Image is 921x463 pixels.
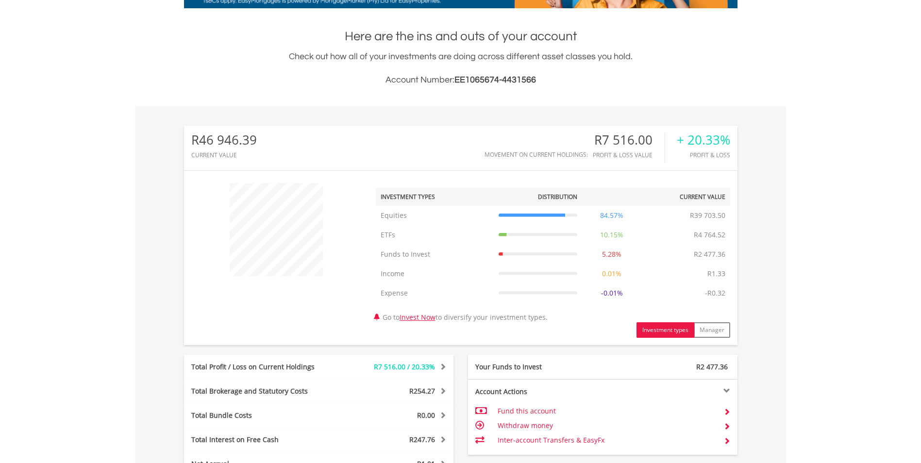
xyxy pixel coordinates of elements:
[593,133,665,147] div: R7 516.00
[498,433,716,447] td: Inter-account Transfers & EasyFx
[689,225,730,245] td: R4 764.52
[582,225,641,245] td: 10.15%
[582,245,641,264] td: 5.28%
[641,188,730,206] th: Current Value
[417,411,435,420] span: R0.00
[376,188,494,206] th: Investment Types
[696,362,728,371] span: R2 477.36
[689,245,730,264] td: R2 477.36
[374,362,435,371] span: R7 516.00 / 20.33%
[376,206,494,225] td: Equities
[409,435,435,444] span: R247.76
[700,283,730,303] td: -R0.32
[376,283,494,303] td: Expense
[694,322,730,338] button: Manager
[677,133,730,147] div: + 20.33%
[498,418,716,433] td: Withdraw money
[636,322,694,338] button: Investment types
[184,73,737,87] h3: Account Number:
[582,264,641,283] td: 0.01%
[376,264,494,283] td: Income
[582,283,641,303] td: -0.01%
[703,264,730,283] td: R1.33
[191,133,257,147] div: R46 946.39
[184,435,341,445] div: Total Interest on Free Cash
[538,193,577,201] div: Distribution
[685,206,730,225] td: R39 703.50
[191,152,257,158] div: CURRENT VALUE
[409,386,435,396] span: R254.27
[368,178,737,338] div: Go to to diversify your investment types.
[468,362,603,372] div: Your Funds to Invest
[376,225,494,245] td: ETFs
[677,152,730,158] div: Profit & Loss
[184,28,737,45] h1: Here are the ins and outs of your account
[454,75,536,84] span: EE1065674-4431566
[184,411,341,420] div: Total Bundle Costs
[184,362,341,372] div: Total Profit / Loss on Current Holdings
[468,387,603,397] div: Account Actions
[400,313,435,322] a: Invest Now
[593,152,665,158] div: Profit & Loss Value
[184,50,737,87] div: Check out how all of your investments are doing across different asset classes you hold.
[582,206,641,225] td: 84.57%
[184,386,341,396] div: Total Brokerage and Statutory Costs
[376,245,494,264] td: Funds to Invest
[485,151,588,158] div: Movement on Current Holdings:
[498,404,716,418] td: Fund this account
